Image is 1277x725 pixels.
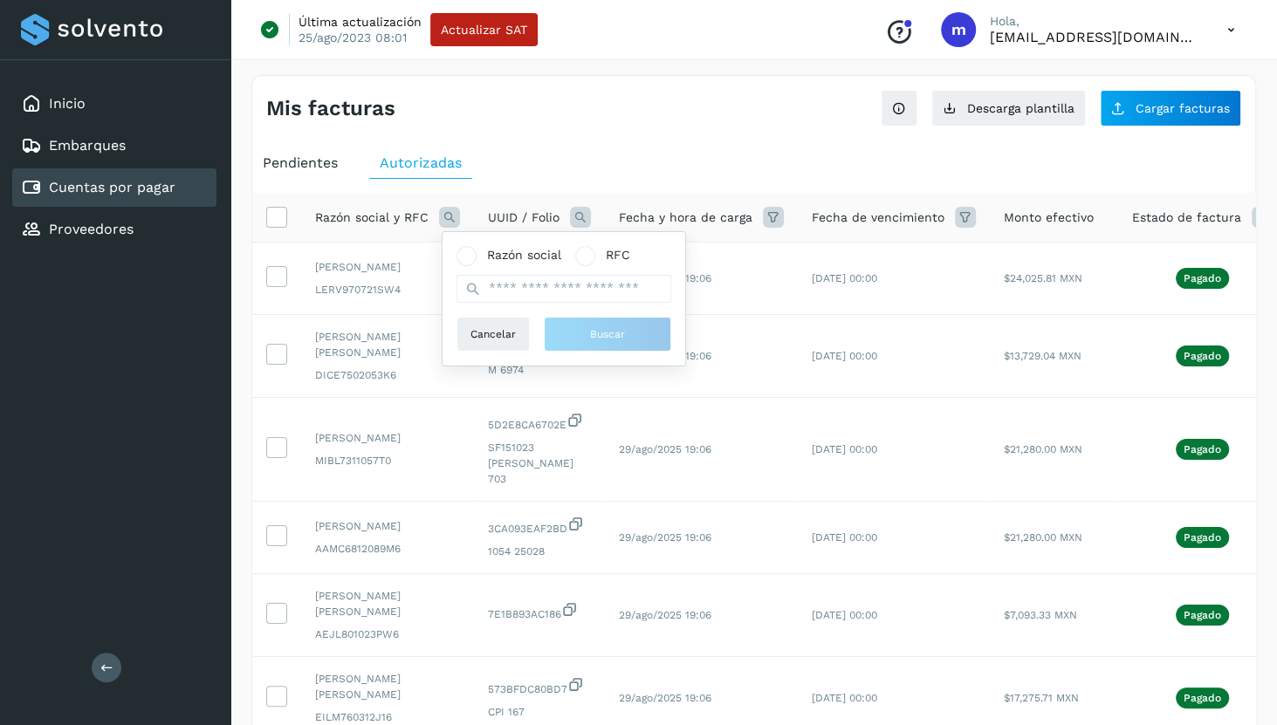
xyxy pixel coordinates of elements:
[1004,531,1082,544] span: $21,280.00 MXN
[315,367,460,383] span: DICE7502053K6
[1136,102,1230,114] span: Cargar facturas
[1100,90,1241,127] button: Cargar facturas
[488,362,591,378] span: M 6974
[488,601,591,622] span: 7E1B893AC186
[12,127,216,165] div: Embarques
[49,137,126,154] a: Embarques
[315,259,460,275] span: [PERSON_NAME]
[315,282,460,298] span: LERV970721SW4
[1132,209,1241,227] span: Estado de factura
[619,531,711,544] span: 29/ago/2025 19:06
[619,209,752,227] span: Fecha y hora de carga
[1004,443,1082,455] span: $21,280.00 MXN
[315,709,460,725] span: EILM760312J16
[315,541,460,557] span: AAMC6812089M6
[488,516,591,537] span: 3CA093EAF2BD
[1004,272,1082,284] span: $24,025.81 MXN
[315,329,460,360] span: [PERSON_NAME] [PERSON_NAME]
[990,14,1199,29] p: Hola,
[315,626,460,642] span: AEJL801023PW6
[49,179,175,195] a: Cuentas por pagar
[1184,609,1221,621] p: Pagado
[812,350,877,362] span: [DATE] 00:00
[488,440,591,487] span: SF151023 [PERSON_NAME] 703
[12,168,216,207] div: Cuentas por pagar
[812,609,877,621] span: [DATE] 00:00
[931,90,1086,127] button: Descarga plantilla
[12,210,216,249] div: Proveedores
[1004,609,1077,621] span: $7,093.33 MXN
[812,692,877,704] span: [DATE] 00:00
[1184,531,1221,544] p: Pagado
[1004,350,1081,362] span: $13,729.04 MXN
[990,29,1199,45] p: macosta@avetransportes.com
[49,221,134,237] a: Proveedores
[430,13,538,46] button: Actualizar SAT
[1004,692,1079,704] span: $17,275.71 MXN
[315,588,460,619] span: [PERSON_NAME] [PERSON_NAME]
[488,704,591,720] span: CPI 167
[619,443,711,455] span: 29/ago/2025 19:06
[619,692,711,704] span: 29/ago/2025 19:06
[315,453,460,469] span: MIBL7311057T0
[441,24,527,36] span: Actualizar SAT
[1184,443,1221,455] p: Pagado
[299,14,422,30] p: Última actualización
[1184,692,1221,704] p: Pagado
[315,430,460,446] span: [PERSON_NAME]
[1184,272,1221,284] p: Pagado
[1184,350,1221,362] p: Pagado
[812,531,877,544] span: [DATE] 00:00
[315,671,460,702] span: [PERSON_NAME] [PERSON_NAME]
[266,96,395,121] h4: Mis facturas
[49,95,86,112] a: Inicio
[812,443,877,455] span: [DATE] 00:00
[263,154,338,171] span: Pendientes
[619,609,711,621] span: 29/ago/2025 19:06
[299,30,407,45] p: 25/ago/2023 08:01
[315,209,429,227] span: Razón social y RFC
[967,102,1074,114] span: Descarga plantilla
[812,272,877,284] span: [DATE] 00:00
[380,154,462,171] span: Autorizadas
[488,412,591,433] span: 5D2E8CA6702E
[812,209,944,227] span: Fecha de vencimiento
[488,209,560,227] span: UUID / Folio
[488,676,591,697] span: 573BFDC80BD7
[12,85,216,123] div: Inicio
[1004,209,1094,227] span: Monto efectivo
[488,544,591,559] span: 1054 25028
[315,518,460,534] span: [PERSON_NAME]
